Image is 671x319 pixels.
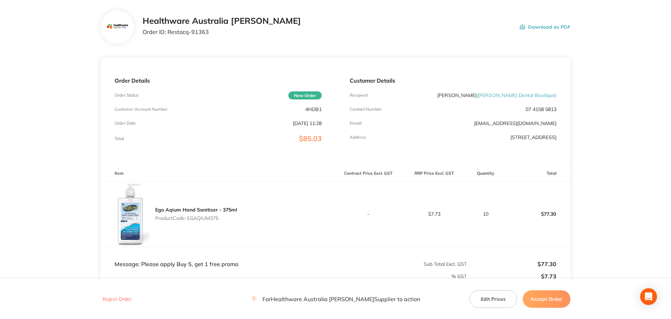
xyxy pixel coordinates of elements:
p: 07 4158 5813 [526,106,556,112]
button: Accept Order [523,290,570,307]
a: Ego Aqium Hand Sanitiser - 375ml [155,207,237,213]
p: Sub Total Excl. GST [336,261,467,267]
button: Download as PDF [520,16,570,38]
th: Quantity [467,165,505,182]
button: Reject Order [101,296,133,302]
span: New Order [288,91,322,99]
p: % GST [101,273,467,279]
p: Order Status [115,93,139,98]
p: Total [115,136,124,141]
p: Customer Details [350,77,556,84]
th: Contract Price Excl. GST [336,165,402,182]
p: $77.30 [505,206,570,222]
p: Order Details [115,77,321,84]
span: $85.03 [299,134,322,143]
p: Emaill [350,121,362,126]
p: For Healthware Australia [PERSON_NAME] Supplier to action [251,296,420,302]
p: - [336,211,401,217]
p: 10 [467,211,504,217]
p: Contact Number [350,107,382,112]
img: Mjc2MnhocQ [106,16,129,39]
p: 4HDB1 [305,106,322,112]
h2: Healthware Australia [PERSON_NAME] [143,16,301,26]
p: Address [350,135,366,140]
th: RRP Price Excl. GST [401,165,467,182]
td: Message: Please apply Buy 5, get 1 free promo [101,247,335,268]
p: $7.73 [402,211,467,217]
a: [EMAIL_ADDRESS][DOMAIN_NAME] [474,120,556,126]
p: Product Code: EGAQIUM375 [155,215,237,221]
p: Order Date [115,121,136,126]
p: [PERSON_NAME] [437,92,556,98]
p: [STREET_ADDRESS] [511,134,556,140]
button: Edit Prices [470,290,517,307]
img: anllZWp5Ng [115,182,150,247]
p: $7.73 [467,273,556,279]
p: $77.30 [467,261,556,267]
div: Open Intercom Messenger [640,288,657,305]
p: Customer Account Number [115,107,167,112]
p: Recipient [350,93,368,98]
th: Item [101,165,335,182]
th: Total [505,165,570,182]
span: ( [PERSON_NAME] Dental Boutique ) [477,92,556,98]
p: Order ID: Restocq- 91363 [143,29,301,35]
p: [DATE] 11:28 [293,120,322,126]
